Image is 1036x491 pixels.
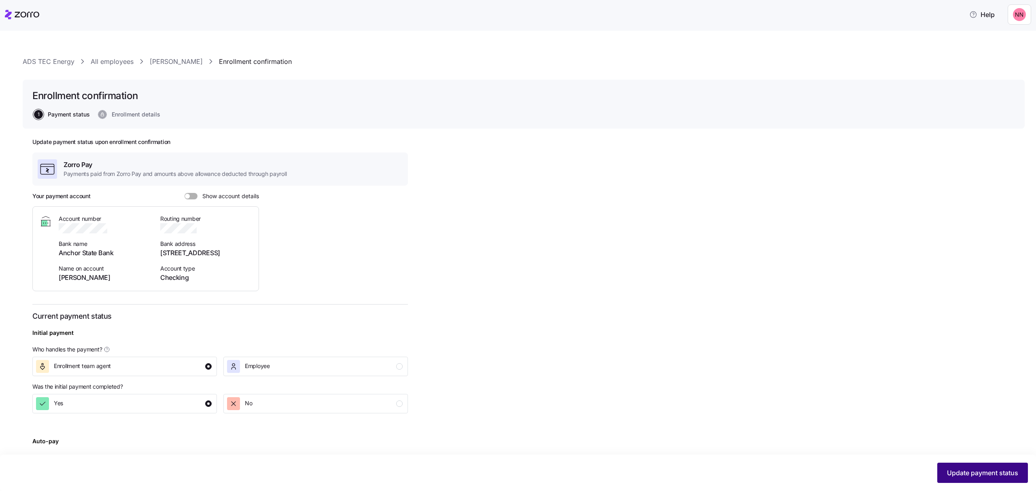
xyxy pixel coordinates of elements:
[34,110,43,119] span: 1
[160,273,252,283] span: Checking
[32,192,90,200] h3: Your payment account
[160,240,252,248] span: Bank address
[48,112,90,117] span: Payment status
[32,383,123,391] span: Was the initial payment completed?
[59,240,151,248] span: Bank name
[59,273,151,283] span: [PERSON_NAME]
[963,6,1001,23] button: Help
[32,138,408,146] h2: Update payment status upon enrollment confirmation
[98,110,160,119] button: Enrollment details
[160,265,252,273] span: Account type
[947,468,1018,478] span: Update payment status
[197,193,259,199] span: Show account details
[91,57,134,67] a: All employees
[54,362,111,370] span: Enrollment team agent
[1013,8,1026,21] img: 37cb906d10cb440dd1cb011682786431
[245,362,270,370] span: Employee
[34,110,90,119] button: 1Payment status
[59,265,151,273] span: Name on account
[112,112,160,117] span: Enrollment details
[160,248,252,258] span: [STREET_ADDRESS]
[54,399,63,407] span: Yes
[23,57,74,67] a: ADS TEC Energy
[32,345,102,353] span: Who handles the payment?
[32,89,138,102] h1: Enrollment confirmation
[32,437,59,452] div: Auto-pay
[937,463,1028,483] button: Update payment status
[160,215,252,223] span: Routing number
[32,110,90,119] a: 1Payment status
[245,399,252,407] span: No
[59,248,151,258] span: Anchor State Bank
[64,170,287,178] span: Payments paid from Zorro Pay and amounts above allowance deducted through payroll
[32,311,408,321] h3: Current payment status
[219,57,292,67] a: Enrollment confirmation
[32,328,74,344] div: Initial payment
[150,57,203,67] a: [PERSON_NAME]
[32,453,120,461] span: Who handles setting up auto-pay?
[59,215,151,223] span: Account number
[969,10,995,19] span: Help
[64,160,287,170] span: Zorro Pay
